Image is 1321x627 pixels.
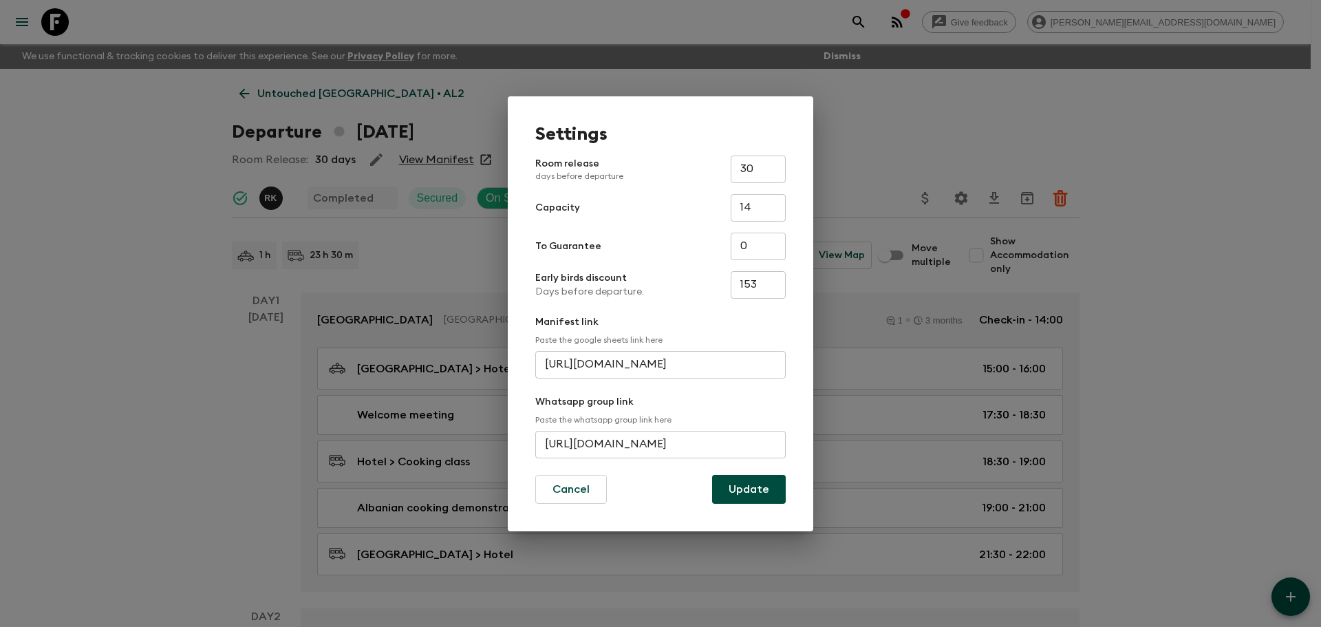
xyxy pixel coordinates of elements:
[535,157,623,182] p: Room release
[535,271,644,285] p: Early birds discount
[535,475,607,504] button: Cancel
[535,414,786,425] p: Paste the whatsapp group link here
[712,475,786,504] button: Update
[535,315,786,329] p: Manifest link
[535,431,786,458] input: e.g. https://chat.whatsapp.com/...
[731,271,786,299] input: e.g. 180
[535,285,644,299] p: Days before departure.
[731,156,786,183] input: e.g. 30
[535,334,786,346] p: Paste the google sheets link here
[535,201,580,215] p: Capacity
[535,395,786,409] p: Whatsapp group link
[535,171,623,182] p: days before departure
[731,233,786,260] input: e.g. 4
[535,351,786,379] input: e.g. https://docs.google.com/spreadsheets/d/1P7Zz9v8J0vXy1Q/edit#gid=0
[535,124,786,145] h1: Settings
[535,240,601,253] p: To Guarantee
[731,194,786,222] input: e.g. 14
